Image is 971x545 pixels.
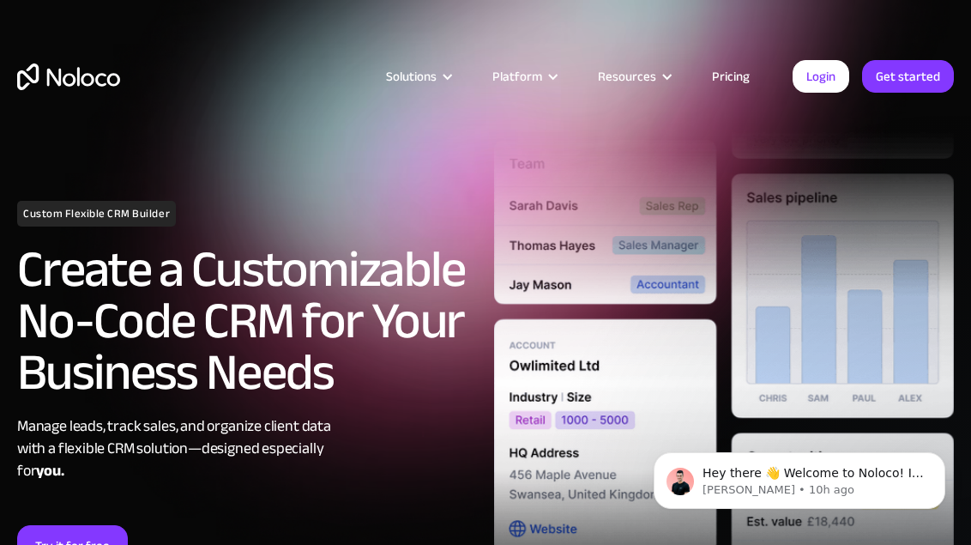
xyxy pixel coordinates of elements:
a: Get started [862,60,954,93]
div: Platform [471,65,576,88]
iframe: Intercom notifications message [628,416,971,536]
div: Platform [492,65,542,88]
strong: you. [36,457,63,485]
div: Manage leads, track sales, and organize client data with a flexible CRM solution—designed especia... [17,415,477,482]
div: Solutions [386,65,437,88]
div: Solutions [365,65,471,88]
a: Login [793,60,849,93]
h2: Create a Customizable No-Code CRM for Your Business Needs [17,244,477,398]
div: Resources [576,65,691,88]
a: home [17,64,120,90]
a: Pricing [691,65,771,88]
div: Resources [598,65,656,88]
h1: Custom Flexible CRM Builder [17,201,176,227]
